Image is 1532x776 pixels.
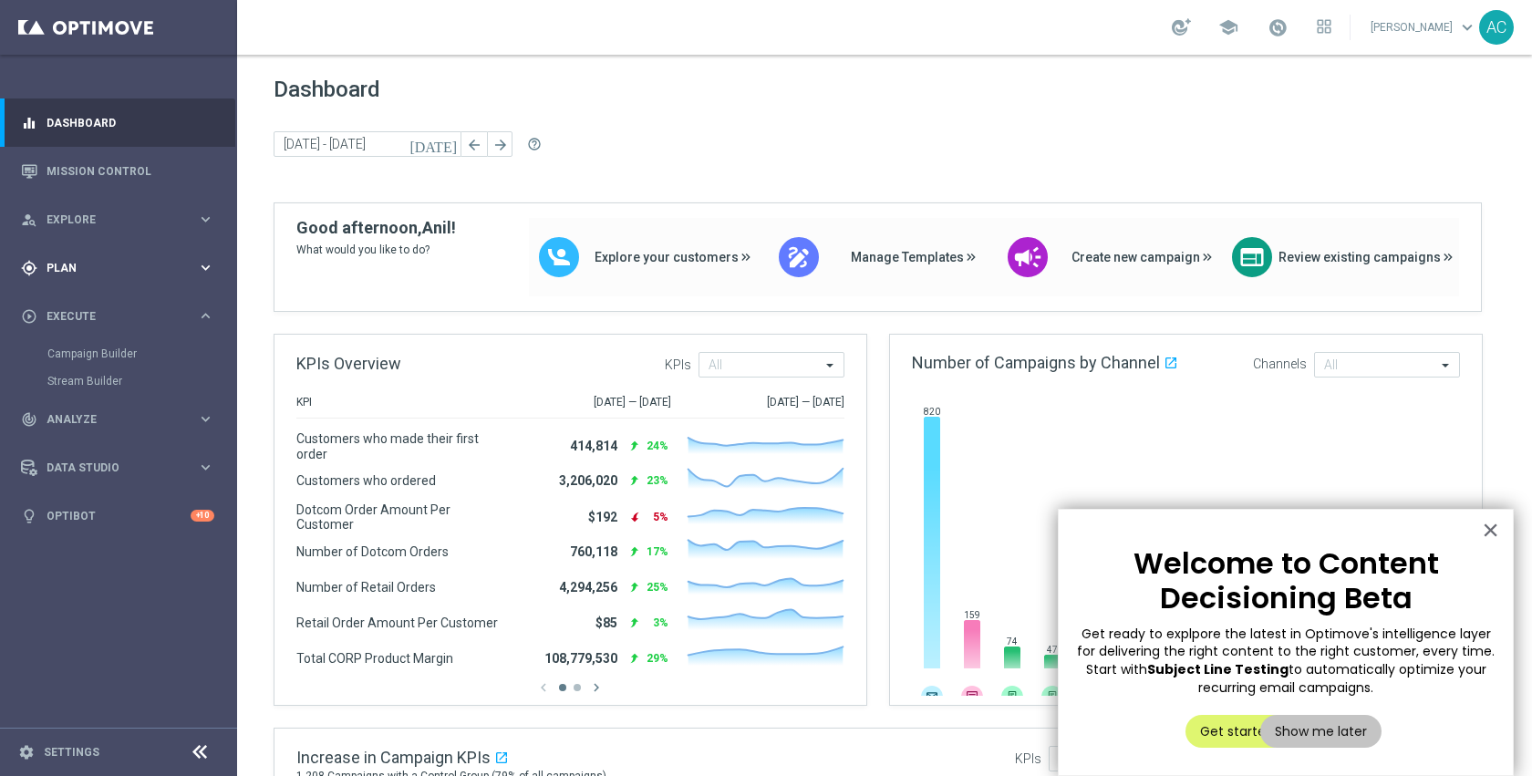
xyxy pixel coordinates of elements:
[21,308,197,325] div: Execute
[1077,546,1495,616] p: Welcome to Content Decisioning Beta
[47,311,197,322] span: Execute
[1147,660,1289,678] strong: Subject Line Testing
[47,214,197,225] span: Explore
[1369,14,1479,41] a: [PERSON_NAME]
[18,744,35,760] i: settings
[1482,515,1499,544] button: Close
[21,411,37,428] i: track_changes
[21,212,197,228] div: Explore
[21,308,37,325] i: play_circle_outline
[47,374,190,388] a: Stream Builder
[1218,17,1238,37] span: school
[1479,10,1514,45] div: AC
[197,307,214,325] i: keyboard_arrow_right
[191,510,214,522] div: +10
[1198,660,1490,697] span: to automatically optimize your recurring email campaigns.
[21,98,214,147] div: Dashboard
[47,98,214,147] a: Dashboard
[21,411,197,428] div: Analyze
[21,260,197,276] div: Plan
[21,260,37,276] i: gps_fixed
[47,414,197,425] span: Analyze
[47,367,235,395] div: Stream Builder
[21,147,214,195] div: Mission Control
[21,508,37,524] i: lightbulb
[44,747,99,758] a: Settings
[47,347,190,361] a: Campaign Builder
[1077,625,1498,678] span: Get ready to explpore the latest in Optimove's intelligence layer for delivering the right conten...
[47,147,214,195] a: Mission Control
[21,212,37,228] i: person_search
[21,460,197,476] div: Data Studio
[47,340,235,367] div: Campaign Builder
[47,263,197,274] span: Plan
[197,211,214,228] i: keyboard_arrow_right
[1260,715,1382,748] button: Show me later
[1185,715,1289,748] button: Get started
[21,115,37,131] i: equalizer
[47,491,191,540] a: Optibot
[47,462,197,473] span: Data Studio
[21,491,214,540] div: Optibot
[197,459,214,476] i: keyboard_arrow_right
[197,410,214,428] i: keyboard_arrow_right
[1457,17,1477,37] span: keyboard_arrow_down
[197,259,214,276] i: keyboard_arrow_right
